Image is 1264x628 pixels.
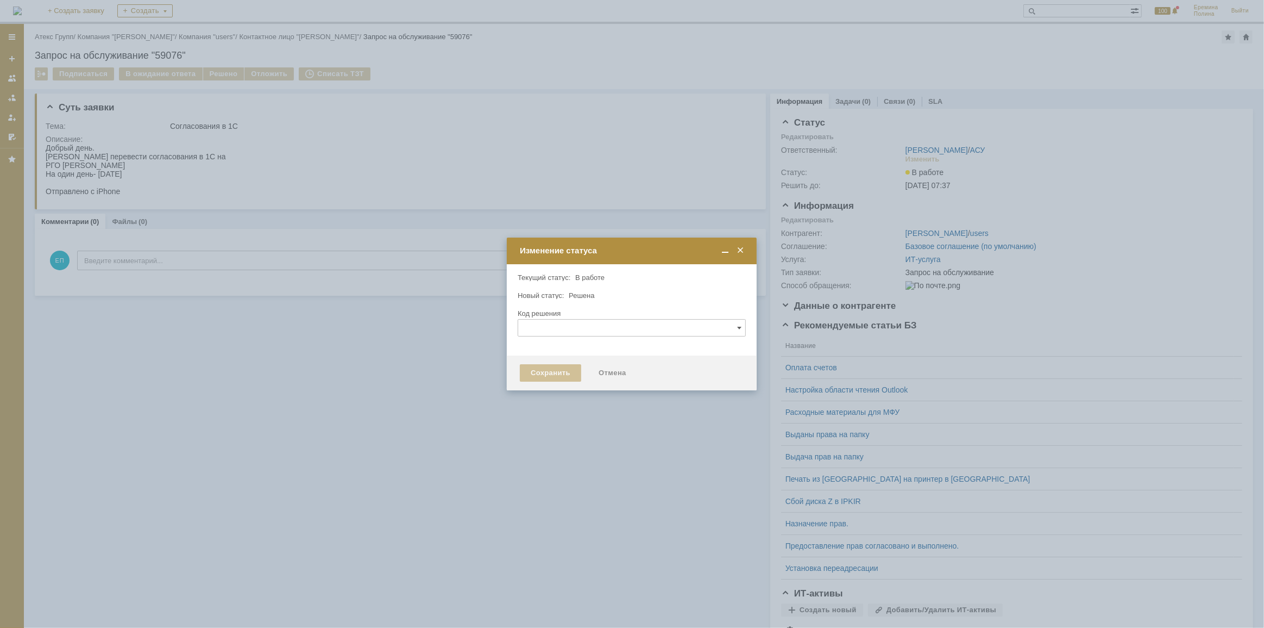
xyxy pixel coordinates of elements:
[518,273,570,282] label: Текущий статус:
[569,291,594,300] span: Решена
[575,273,605,282] span: В работе
[518,310,744,317] div: Код решения
[518,291,564,300] label: Новый статус:
[735,246,746,256] span: Закрыть
[720,246,731,256] span: Свернуть (Ctrl + M)
[520,246,746,256] div: Изменение статуса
